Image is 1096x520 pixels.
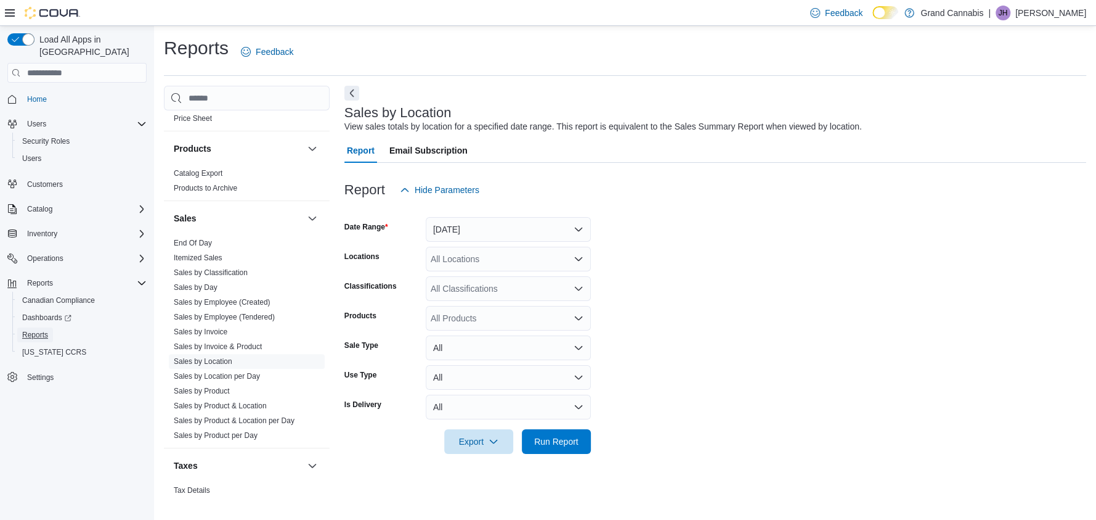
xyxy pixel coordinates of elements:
[174,113,212,123] span: Price Sheet
[2,175,152,192] button: Customers
[174,386,230,396] span: Sales by Product
[805,1,867,25] a: Feedback
[22,177,68,192] a: Customers
[344,222,388,232] label: Date Range
[22,226,62,241] button: Inventory
[534,435,578,448] span: Run Report
[426,365,591,390] button: All
[344,105,452,120] h3: Sales by Location
[2,225,152,242] button: Inventory
[426,217,591,242] button: [DATE]
[27,278,53,288] span: Reports
[174,312,275,322] span: Sales by Employee (Tendered)
[17,328,53,342] a: Reports
[2,200,152,218] button: Catalog
[426,336,591,360] button: All
[22,313,71,323] span: Dashboards
[35,33,147,58] span: Load All Apps in [GEOGRAPHIC_DATA]
[22,370,59,385] a: Settings
[174,460,302,472] button: Taxes
[574,313,583,323] button: Open list of options
[872,6,898,19] input: Dark Mode
[12,292,152,309] button: Canadian Compliance
[444,429,513,454] button: Export
[174,212,197,225] h3: Sales
[22,226,147,241] span: Inventory
[2,250,152,267] button: Operations
[344,370,376,380] label: Use Type
[174,268,248,278] span: Sales by Classification
[174,402,267,410] a: Sales by Product & Location
[395,178,484,202] button: Hide Parameters
[22,117,147,131] span: Users
[344,340,378,350] label: Sale Type
[452,429,506,454] span: Export
[174,283,217,292] a: Sales by Day
[17,310,147,325] span: Dashboards
[17,134,147,149] span: Security Roles
[305,211,320,226] button: Sales
[389,138,468,163] span: Email Subscription
[22,117,51,131] button: Users
[22,202,57,217] button: Catalog
[22,202,147,217] span: Catalog
[996,6,1010,20] div: Jack Huitema
[27,229,57,239] span: Inventory
[22,136,70,146] span: Security Roles
[174,486,210,495] a: Tax Details
[12,326,152,344] button: Reports
[174,485,210,495] span: Tax Details
[174,372,260,381] a: Sales by Location per Day
[2,90,152,108] button: Home
[17,345,91,360] a: [US_STATE] CCRS
[17,328,147,342] span: Reports
[174,283,217,292] span: Sales by Day
[22,347,86,357] span: [US_STATE] CCRS
[22,295,95,305] span: Canadian Compliance
[174,268,248,277] a: Sales by Classification
[174,416,294,425] a: Sales by Product & Location per Day
[17,345,147,360] span: Washington CCRS
[27,180,63,189] span: Customers
[22,154,41,163] span: Users
[344,281,397,291] label: Classifications
[22,330,48,340] span: Reports
[174,342,262,351] a: Sales by Invoice & Product
[825,7,863,19] span: Feedback
[256,46,293,58] span: Feedback
[12,150,152,167] button: Users
[174,142,302,155] button: Products
[174,431,258,440] a: Sales by Product per Day
[12,133,152,150] button: Security Roles
[22,369,147,385] span: Settings
[164,166,330,200] div: Products
[999,6,1008,20] span: JH
[236,39,298,64] a: Feedback
[22,92,52,107] a: Home
[164,483,330,518] div: Taxes
[920,6,983,20] p: Grand Cannabis
[574,284,583,294] button: Open list of options
[27,254,63,263] span: Operations
[426,395,591,419] button: All
[2,368,152,386] button: Settings
[344,252,380,262] label: Locations
[174,298,270,307] a: Sales by Employee (Created)
[174,431,258,440] span: Sales by Product per Day
[174,183,237,193] span: Products to Archive
[174,313,275,321] a: Sales by Employee (Tendered)
[174,254,222,262] a: Itemized Sales
[2,115,152,133] button: Users
[2,274,152,292] button: Reports
[344,120,862,133] div: View sales totals by location for a specified date range. This report is equivalent to the Sales ...
[522,429,591,454] button: Run Report
[22,91,147,107] span: Home
[27,94,47,104] span: Home
[164,111,330,131] div: Pricing
[17,134,75,149] a: Security Roles
[174,142,211,155] h3: Products
[174,168,222,178] span: Catalog Export
[17,293,147,308] span: Canadian Compliance
[305,141,320,156] button: Products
